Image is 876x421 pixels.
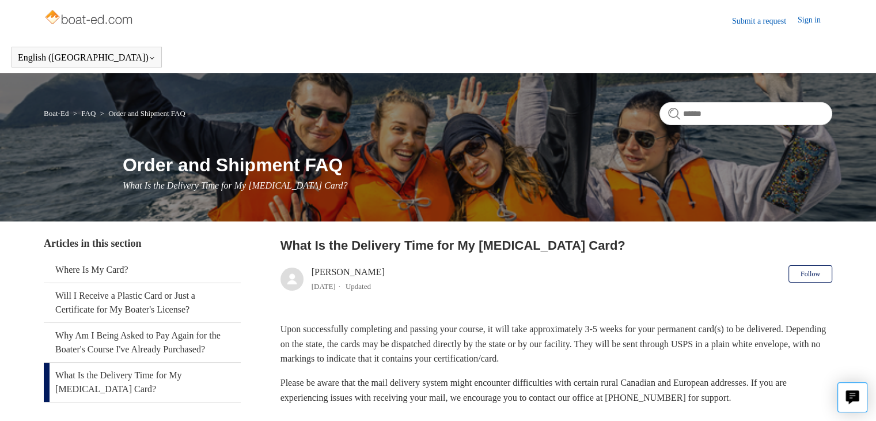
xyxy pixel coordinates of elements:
[44,7,135,30] img: Boat-Ed Help Center home page
[108,109,185,118] a: Order and Shipment FAQ
[280,236,832,255] h2: What Is the Delivery Time for My Boating Card?
[123,181,347,190] span: What Is the Delivery Time for My [MEDICAL_DATA] Card?
[659,102,832,125] input: Search
[44,109,69,118] a: Boat-Ed
[18,52,156,63] button: English ([GEOGRAPHIC_DATA])
[98,109,185,118] li: Order and Shipment FAQ
[346,282,371,291] li: Updated
[44,109,71,118] li: Boat-Ed
[123,151,832,179] h1: Order and Shipment FAQ
[44,238,141,249] span: Articles in this section
[280,375,832,405] p: Please be aware that the mail delivery system might encounter difficulties with certain rural Can...
[732,15,798,27] a: Submit a request
[44,257,241,283] a: Where Is My Card?
[837,382,867,412] button: Live chat
[44,363,241,402] a: What Is the Delivery Time for My [MEDICAL_DATA] Card?
[81,109,96,118] a: FAQ
[44,323,241,362] a: Why Am I Being Asked to Pay Again for the Boater's Course I've Already Purchased?
[312,265,385,293] div: [PERSON_NAME]
[280,322,832,366] p: Upon successfully completing and passing your course, it will take approximately 3-5 weeks for yo...
[788,265,832,283] button: Follow Article
[71,109,98,118] li: FAQ
[44,283,241,322] a: Will I Receive a Plastic Card or Just a Certificate for My Boater's License?
[798,14,832,28] a: Sign in
[312,282,336,291] time: 05/09/2024, 13:28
